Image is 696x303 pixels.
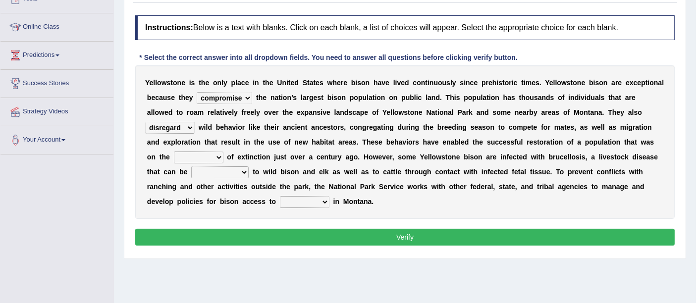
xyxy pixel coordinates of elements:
[505,79,509,87] b: o
[498,79,502,87] b: s
[337,94,342,101] b: o
[625,94,629,101] b: a
[389,94,393,101] b: o
[291,79,295,87] b: e
[538,94,542,101] b: a
[401,94,406,101] b: p
[176,108,179,116] b: t
[297,108,301,116] b: e
[285,108,289,116] b: h
[464,79,466,87] b: i
[442,79,447,87] b: u
[187,108,189,116] b: r
[317,108,321,116] b: s
[571,79,573,87] b: t
[468,94,473,101] b: o
[549,79,553,87] b: e
[486,79,488,87] b: r
[213,79,217,87] b: o
[173,79,177,87] b: o
[386,108,390,116] b: e
[235,79,237,87] b: l
[181,79,185,87] b: e
[436,94,440,101] b: d
[327,94,332,101] b: b
[526,79,532,87] b: m
[608,94,611,101] b: t
[482,94,486,101] b: a
[557,79,562,87] b: o
[307,94,309,101] b: r
[619,94,621,101] b: t
[369,94,373,101] b: a
[654,79,658,87] b: n
[147,108,151,116] b: a
[376,94,381,101] b: o
[145,79,150,87] b: Y
[575,94,579,101] b: d
[221,79,223,87] b: l
[135,15,675,40] h4: Below is a text with blanks. Click on each blank, a list of choices will appear. Select the appro...
[303,79,307,87] b: S
[190,108,194,116] b: o
[334,108,336,116] b: l
[179,108,183,116] b: o
[568,94,570,101] b: i
[214,108,216,116] b: l
[282,79,286,87] b: n
[416,94,418,101] b: i
[155,79,157,87] b: l
[147,94,152,101] b: b
[558,94,562,101] b: o
[223,79,227,87] b: y
[289,108,293,116] b: e
[332,79,337,87] b: h
[401,79,405,87] b: e
[550,94,554,101] b: s
[428,79,429,87] b: i
[601,94,605,101] b: s
[466,79,470,87] b: n
[199,79,201,87] b: t
[348,108,352,116] b: s
[530,94,534,101] b: u
[167,79,171,87] b: s
[492,79,497,87] b: h
[181,94,185,101] b: h
[264,108,268,116] b: o
[244,108,246,116] b: r
[135,229,675,246] button: Verify
[189,94,193,101] b: y
[255,79,259,87] b: n
[355,79,357,87] b: i
[337,79,341,87] b: e
[539,79,541,87] b: .
[317,94,321,101] b: s
[354,94,358,101] b: o
[191,79,195,87] b: s
[242,108,244,116] b: f
[417,79,421,87] b: o
[630,79,634,87] b: x
[177,79,182,87] b: n
[278,94,281,101] b: t
[599,79,603,87] b: o
[488,79,492,87] b: e
[321,108,322,116] b: i
[0,70,113,95] a: Success Stories
[185,94,189,101] b: e
[356,108,360,116] b: a
[577,79,582,87] b: n
[472,94,477,101] b: p
[425,79,428,87] b: t
[591,94,595,101] b: u
[658,79,662,87] b: a
[259,94,263,101] b: h
[390,108,392,116] b: l
[301,94,303,101] b: l
[217,79,222,87] b: n
[326,108,330,116] b: e
[263,94,267,101] b: e
[309,108,313,116] b: a
[603,79,608,87] b: n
